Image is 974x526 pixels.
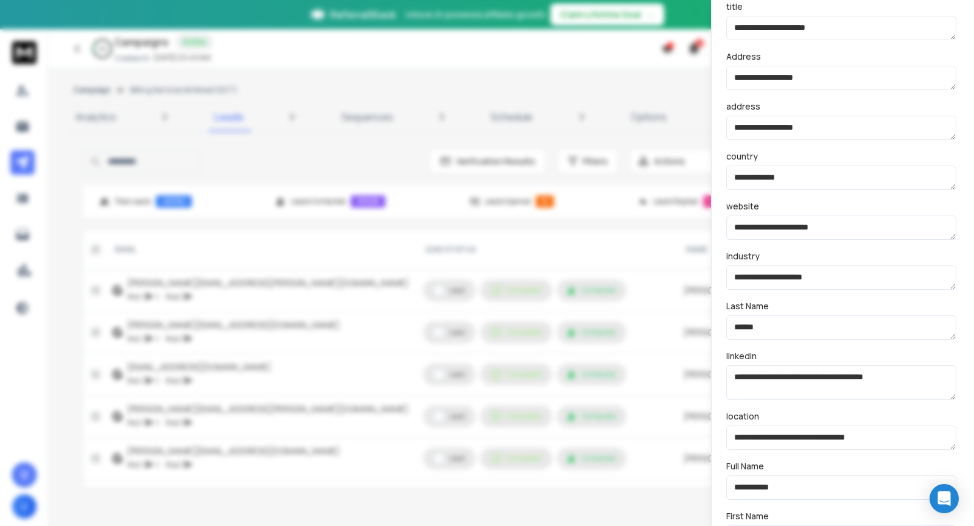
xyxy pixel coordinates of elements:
[726,302,769,310] label: Last Name
[726,412,759,421] label: location
[726,102,760,111] label: address
[726,52,761,61] label: Address
[726,202,759,211] label: website
[726,252,760,261] label: industry
[726,152,758,161] label: country
[726,352,757,360] label: linkedin
[726,462,764,471] label: Full Name
[726,512,769,521] label: First Name
[930,484,959,513] div: Open Intercom Messenger
[726,2,743,11] label: title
